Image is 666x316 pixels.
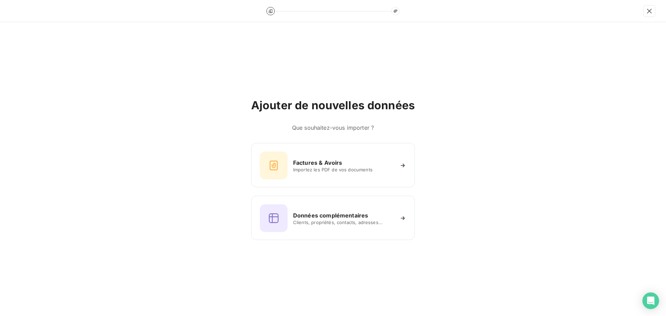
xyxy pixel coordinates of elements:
div: Open Intercom Messenger [642,292,659,309]
span: Importez les PDF de vos documents [293,167,394,172]
span: Clients, propriétés, contacts, adresses... [293,220,394,225]
h6: Factures & Avoirs [293,159,342,167]
h6: Que souhaitez-vous importer ? [251,123,415,132]
h2: Ajouter de nouvelles données [251,99,415,112]
h6: Données complémentaires [293,211,368,220]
